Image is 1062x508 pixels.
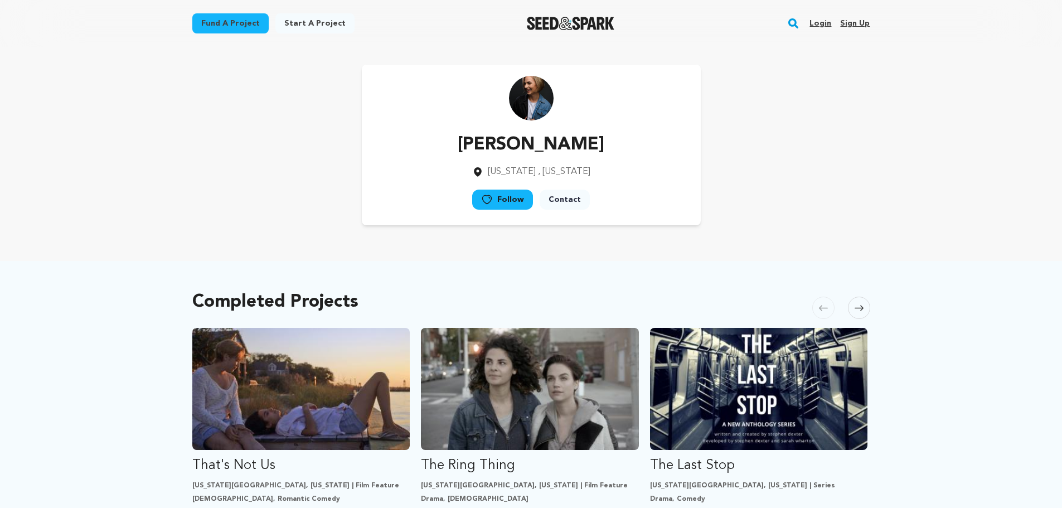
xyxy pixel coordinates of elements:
span: [US_STATE] [488,167,536,176]
p: [DEMOGRAPHIC_DATA], Romantic Comedy [192,495,410,504]
span: , [US_STATE] [538,167,590,176]
a: Follow [472,190,533,210]
p: That's Not Us [192,457,410,475]
p: The Last Stop [650,457,868,475]
p: Drama, [DEMOGRAPHIC_DATA] [421,495,639,504]
a: Login [809,14,831,32]
p: The Ring Thing [421,457,639,475]
a: Sign up [840,14,870,32]
img: Seed&Spark Logo Dark Mode [527,17,614,30]
a: Fund a project [192,13,269,33]
a: Contact [540,190,590,210]
img: https://seedandspark-static.s3.us-east-2.amazonaws.com/images/User/000/000/366/medium/704435c9c94... [509,76,554,120]
p: [US_STATE][GEOGRAPHIC_DATA], [US_STATE] | Series [650,481,868,490]
p: Drama, Comedy [650,495,868,504]
a: Start a project [275,13,355,33]
h2: Completed Projects [192,294,358,310]
p: [PERSON_NAME] [458,132,604,158]
a: Seed&Spark Homepage [527,17,614,30]
p: [US_STATE][GEOGRAPHIC_DATA], [US_STATE] | Film Feature [421,481,639,490]
p: [US_STATE][GEOGRAPHIC_DATA], [US_STATE] | Film Feature [192,481,410,490]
